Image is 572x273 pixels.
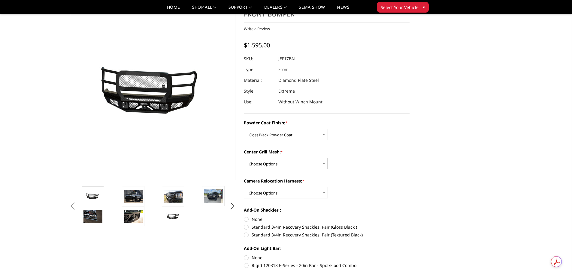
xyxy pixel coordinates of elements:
img: 2017-2022 Ford F250-350 - FT Series - Extreme Front Bumper [204,189,223,203]
dt: Type: [244,64,274,75]
dd: Without Winch Mount [278,96,322,107]
iframe: Chat Widget [542,244,572,273]
span: $1,595.00 [244,41,270,49]
img: 2017-2022 Ford F250-350 - FT Series - Extreme Front Bumper [83,192,102,201]
label: Powder Coat Finish: [244,120,410,126]
label: None [244,216,410,222]
dd: Diamond Plate Steel [278,75,319,86]
button: Select Your Vehicle [377,2,429,13]
img: 2017-2022 Ford F250-350 - FT Series - Extreme Front Bumper [124,190,143,202]
dt: Use: [244,96,274,107]
span: Select Your Vehicle [381,4,419,10]
a: Dealers [264,5,287,14]
dt: SKU: [244,53,274,64]
label: Standard 3/4in Recovery Shackles, Pair (Gloss Black ) [244,224,410,230]
dt: Material: [244,75,274,86]
a: shop all [192,5,216,14]
dd: Extreme [278,86,295,96]
a: Home [167,5,180,14]
img: 2017-2022 Ford F250-350 - FT Series - Extreme Front Bumper [83,210,102,222]
button: Previous [68,202,77,211]
dd: JEF17BN [278,53,295,64]
a: 2017-2022 Ford F250-350 - FT Series - Extreme Front Bumper [70,0,236,180]
label: Camera Relocation Harness: [244,178,410,184]
button: Next [228,202,237,211]
label: Add-On Light Bar: [244,245,410,251]
img: 2017-2022 Ford F250-350 - FT Series - Extreme Front Bumper [164,212,183,221]
label: None [244,254,410,261]
label: Add-On Shackles : [244,207,410,213]
a: SEMA Show [299,5,325,14]
img: 2017-2022 Ford F250-350 - FT Series - Extreme Front Bumper [164,190,183,202]
img: 2017-2022 Ford F250-350 - FT Series - Extreme Front Bumper [124,210,143,222]
label: Rigid 120313 E-Series - 20in Bar - Spot/Flood Combo [244,262,410,269]
a: Write a Review [244,26,270,31]
label: Center Grill Mesh: [244,149,410,155]
dt: Style: [244,86,274,96]
a: Support [228,5,252,14]
a: News [337,5,349,14]
label: Standard 3/4in Recovery Shackles, Pair (Textured Black) [244,232,410,238]
span: ▾ [423,4,425,10]
dd: Front [278,64,289,75]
